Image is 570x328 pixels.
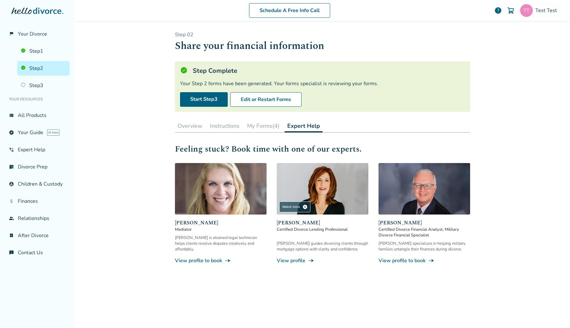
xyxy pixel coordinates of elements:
[180,92,228,107] a: Start Step3
[277,227,368,232] span: Certified Divorce Lending Professional
[9,250,14,255] span: chat_info
[175,257,267,264] a: View profile to bookline_end_arrow_notch
[9,31,14,37] span: flag_2
[379,257,470,264] a: View profile to bookline_end_arrow_notch
[17,61,70,76] a: Step2
[175,143,470,155] h2: Feeling stuck? Book time with one of our experts.
[5,211,70,226] a: groupRelationships
[47,129,59,136] span: AI beta
[249,3,330,18] a: Schedule A Free Info Call
[9,147,14,152] span: phone_in_talk
[175,31,470,38] p: Step 0 2
[17,78,70,93] a: Step3
[180,80,465,87] div: Your Step 2 forms have been generated. Your forms specialist is reviewing your forms.
[5,142,70,157] a: phone_in_talkExpert Help
[277,241,368,252] div: [PERSON_NAME] guides divorcing clients through mortgage options with clarity and confidence.
[5,27,70,41] a: flag_2Your Divorce
[175,235,267,252] div: [PERSON_NAME] is atrained legal technician helps clients resolve disputes creatively and affordably.
[9,199,14,204] span: attach_money
[5,228,70,243] a: bookmark_checkAfter Divorce
[379,227,470,238] span: Certified Divorce Financial Analyst, Military Divorce Financial Specialist
[277,163,368,215] img: Tami Wollensak
[9,233,14,238] span: bookmark_check
[277,257,368,264] a: View profileline_end_arrow_notch
[9,113,14,118] span: view_list
[428,257,434,264] span: line_end_arrow_notch
[175,120,205,132] button: Overview
[538,297,570,328] iframe: Chat Widget
[302,204,308,209] span: play_circle
[379,219,470,227] span: [PERSON_NAME]
[5,93,70,106] li: Your Resources
[535,7,560,14] span: Test Test
[17,44,70,58] a: Step1
[175,227,267,232] span: Mediator
[5,177,70,191] a: account_childChildren & Custody
[279,202,310,212] div: Watch Intro
[175,163,267,215] img: Laura Genoves
[9,164,14,169] span: list_alt_check
[9,181,14,187] span: account_child
[507,7,515,14] img: Cart
[175,219,267,227] span: [PERSON_NAME]
[308,257,314,264] span: line_end_arrow_notch
[225,257,231,264] span: line_end_arrow_notch
[277,219,368,227] span: [PERSON_NAME]
[5,108,70,123] a: view_listAll Products
[9,130,14,135] span: explore
[5,245,70,260] a: chat_infoContact Us
[5,125,70,140] a: exploreYour GuideAI beta
[379,241,470,252] div: [PERSON_NAME] specializes in helping military families untangle their finances during divorce.
[193,66,237,75] h5: Step Complete
[18,31,47,38] span: Your Divorce
[230,92,302,107] button: Edit or Restart Forms
[520,4,533,17] img: sephiroth.jedidiah@freedrops.org
[245,120,282,132] button: My Forms(4)
[175,38,470,54] h1: Share your financial information
[5,194,70,208] a: attach_moneyFinances
[379,163,470,215] img: David Smith
[285,120,323,133] button: Expert Help
[9,216,14,221] span: group
[494,7,502,14] a: help
[5,160,70,174] a: list_alt_checkDivorce Prep
[207,120,242,132] button: Instructions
